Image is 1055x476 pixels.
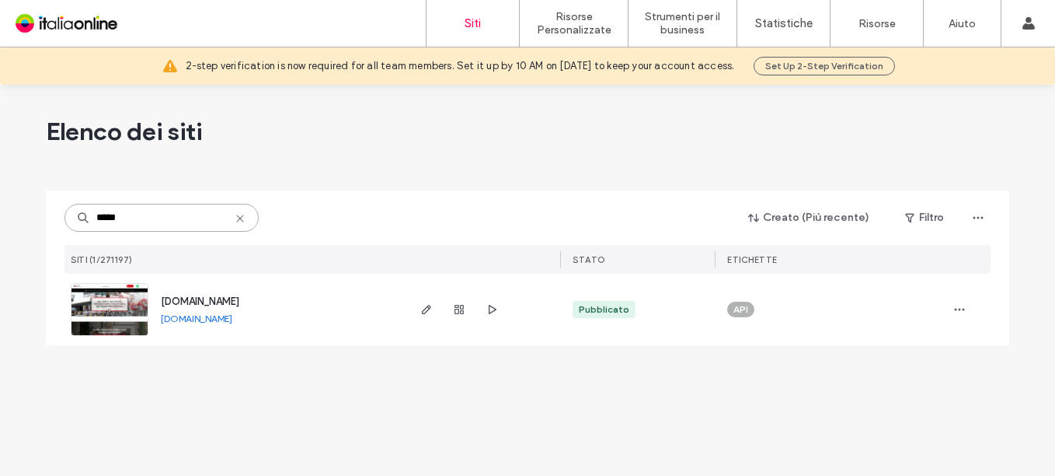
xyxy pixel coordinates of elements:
[949,17,976,30] label: Aiuto
[46,116,202,147] span: Elenco dei siti
[735,205,883,230] button: Creato (Più recente)
[628,10,736,37] label: Strumenti per il business
[186,58,735,74] span: 2-step verification is now required for all team members. Set it up by 10 AM on [DATE] to keep yo...
[520,10,628,37] label: Risorse Personalizzate
[34,11,71,25] span: Aiuto
[161,313,232,324] a: [DOMAIN_NAME]
[858,17,896,30] label: Risorse
[71,254,133,265] span: SITI (1/271197)
[579,303,629,317] div: Pubblicato
[465,16,481,30] label: Siti
[754,57,895,75] button: Set Up 2-Step Verification
[573,254,606,265] span: STATO
[727,254,778,265] span: ETICHETTE
[890,205,959,230] button: Filtro
[755,16,813,30] label: Statistiche
[733,303,748,317] span: API
[161,296,239,307] a: [DOMAIN_NAME]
